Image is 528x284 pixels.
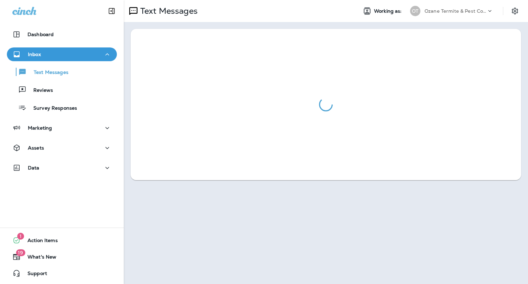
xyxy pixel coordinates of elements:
span: 1 [17,233,24,240]
span: Action Items [21,238,58,246]
button: Collapse Sidebar [102,4,121,18]
button: Settings [509,5,521,17]
button: 1Action Items [7,233,117,247]
span: Support [21,271,47,279]
button: Data [7,161,117,175]
button: Assets [7,141,117,155]
span: Working as: [374,8,403,14]
div: OT [410,6,420,16]
button: Text Messages [7,65,117,79]
p: Text Messages [27,69,68,76]
p: Reviews [26,87,53,94]
p: Inbox [28,52,41,57]
button: Reviews [7,83,117,97]
p: Dashboard [27,32,54,37]
p: Ozane Termite & Pest Control [425,8,486,14]
p: Marketing [28,125,52,131]
p: Text Messages [137,6,198,16]
button: Marketing [7,121,117,135]
span: What's New [21,254,56,262]
button: Survey Responses [7,100,117,115]
button: Inbox [7,47,117,61]
p: Assets [28,145,44,151]
p: Data [28,165,40,171]
p: Survey Responses [26,105,77,112]
span: 19 [16,249,25,256]
button: Support [7,266,117,280]
button: 19What's New [7,250,117,264]
button: Dashboard [7,28,117,41]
